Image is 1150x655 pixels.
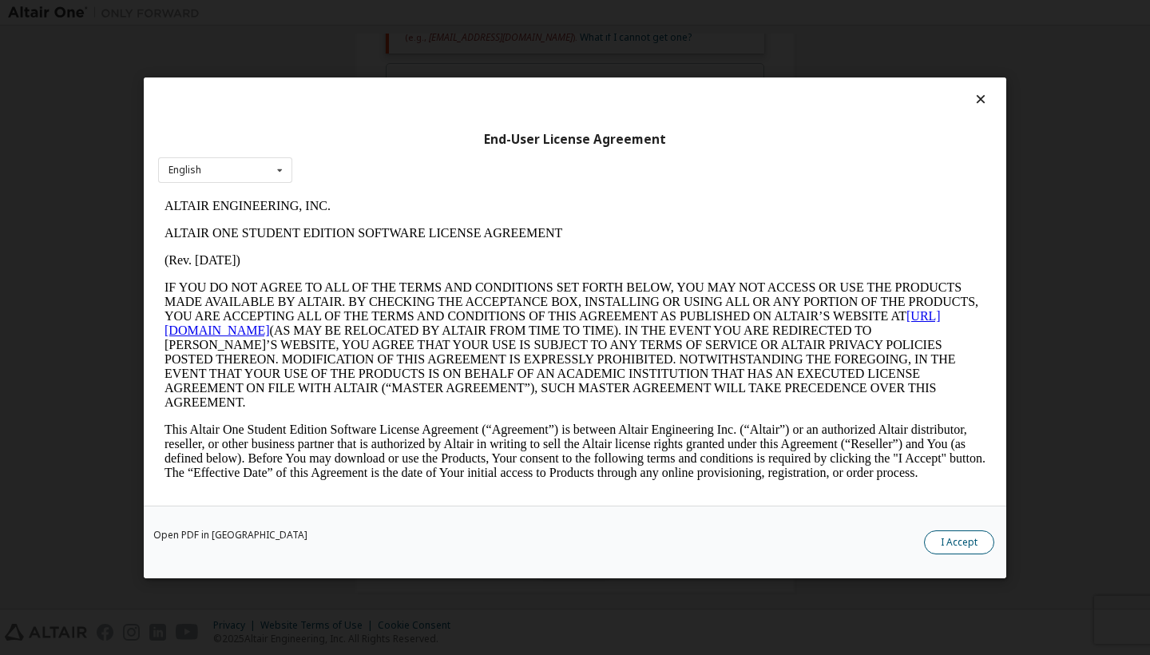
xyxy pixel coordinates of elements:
div: End-User License Agreement [158,131,992,147]
p: ALTAIR ONE STUDENT EDITION SOFTWARE LICENSE AGREEMENT [6,34,827,48]
a: Open PDF in [GEOGRAPHIC_DATA] [153,530,307,540]
div: English [169,165,201,175]
a: [URL][DOMAIN_NAME] [6,117,783,145]
p: This Altair One Student Edition Software License Agreement (“Agreement”) is between Altair Engine... [6,230,827,288]
p: ALTAIR ENGINEERING, INC. [6,6,827,21]
p: (Rev. [DATE]) [6,61,827,75]
button: I Accept [924,530,994,554]
p: IF YOU DO NOT AGREE TO ALL OF THE TERMS AND CONDITIONS SET FORTH BELOW, YOU MAY NOT ACCESS OR USE... [6,88,827,217]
